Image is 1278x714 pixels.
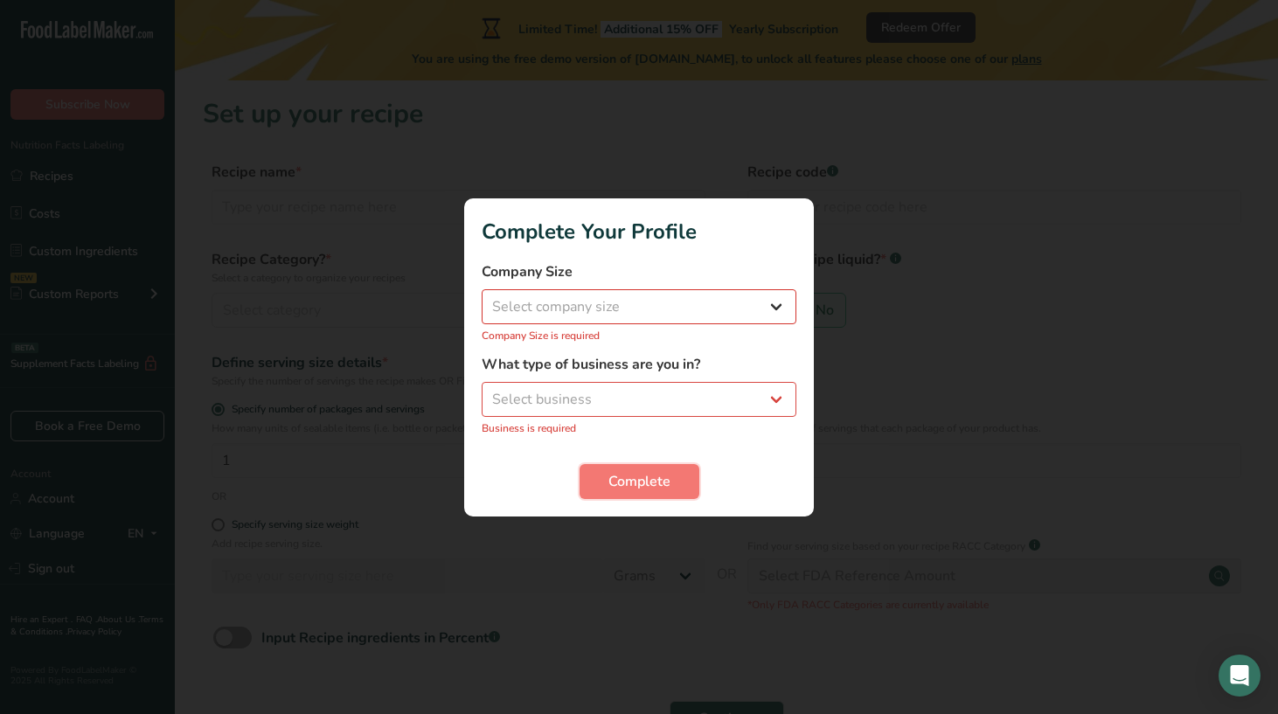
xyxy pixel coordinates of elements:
[482,216,796,247] h1: Complete Your Profile
[1219,655,1261,697] div: Open Intercom Messenger
[482,354,796,375] label: What type of business are you in?
[580,464,699,499] button: Complete
[482,328,796,343] p: Company Size is required
[608,471,670,492] span: Complete
[482,420,796,436] p: Business is required
[482,261,796,282] label: Company Size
